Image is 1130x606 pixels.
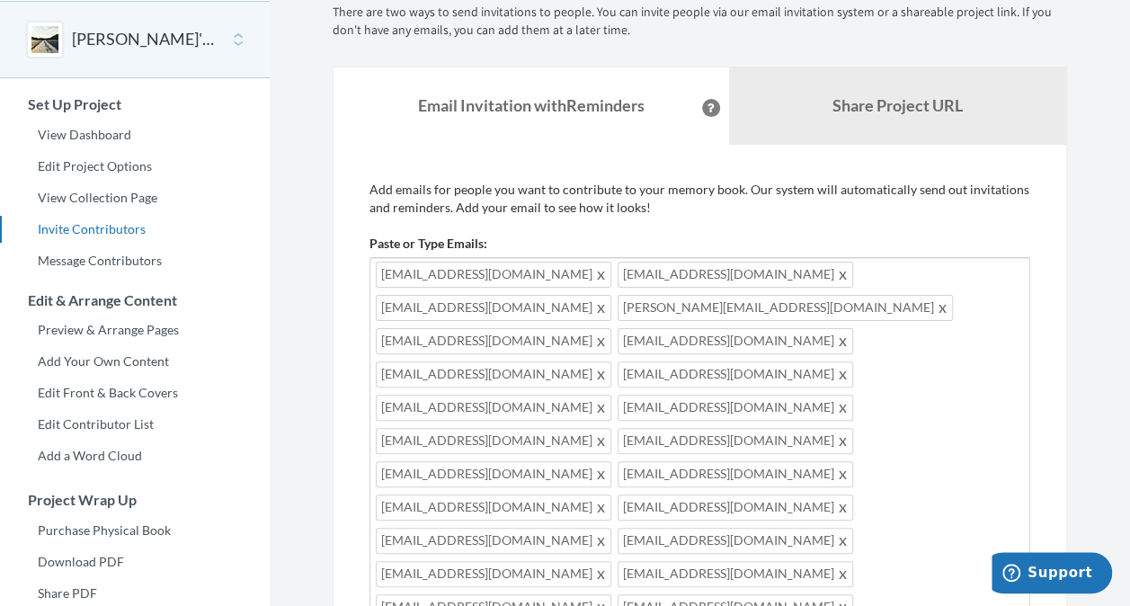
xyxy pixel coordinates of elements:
[376,428,611,454] span: [EMAIL_ADDRESS][DOMAIN_NAME]
[618,295,953,321] span: [PERSON_NAME][EMAIL_ADDRESS][DOMAIN_NAME]
[376,262,611,288] span: [EMAIL_ADDRESS][DOMAIN_NAME]
[376,295,611,321] span: [EMAIL_ADDRESS][DOMAIN_NAME]
[376,528,611,554] span: [EMAIL_ADDRESS][DOMAIN_NAME]
[992,552,1112,597] iframe: Opens a widget where you can chat to one of our agents
[333,4,1067,40] p: There are two ways to send invitations to people. You can invite people via our email invitation ...
[618,361,853,388] span: [EMAIL_ADDRESS][DOMAIN_NAME]
[618,328,853,354] span: [EMAIL_ADDRESS][DOMAIN_NAME]
[1,96,270,112] h3: Set Up Project
[376,328,611,354] span: [EMAIL_ADDRESS][DOMAIN_NAME]
[618,428,853,454] span: [EMAIL_ADDRESS][DOMAIN_NAME]
[369,181,1030,217] p: Add emails for people you want to contribute to your memory book. Our system will automatically s...
[376,395,611,421] span: [EMAIL_ADDRESS][DOMAIN_NAME]
[376,361,611,388] span: [EMAIL_ADDRESS][DOMAIN_NAME]
[376,461,611,487] span: [EMAIL_ADDRESS][DOMAIN_NAME]
[418,95,645,115] strong: Email Invitation with Reminders
[376,495,611,521] span: [EMAIL_ADDRESS][DOMAIN_NAME]
[618,561,853,587] span: [EMAIL_ADDRESS][DOMAIN_NAME]
[1,292,270,308] h3: Edit & Arrange Content
[369,235,487,253] label: Paste or Type Emails:
[832,95,963,115] b: Share Project URL
[376,561,611,587] span: [EMAIL_ADDRESS][DOMAIN_NAME]
[618,528,853,554] span: [EMAIL_ADDRESS][DOMAIN_NAME]
[618,495,853,521] span: [EMAIL_ADDRESS][DOMAIN_NAME]
[618,395,853,421] span: [EMAIL_ADDRESS][DOMAIN_NAME]
[618,262,853,288] span: [EMAIL_ADDRESS][DOMAIN_NAME]
[1,492,270,508] h3: Project Wrap Up
[618,461,853,487] span: [EMAIL_ADDRESS][DOMAIN_NAME]
[72,28,218,51] button: [PERSON_NAME]'s Retirement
